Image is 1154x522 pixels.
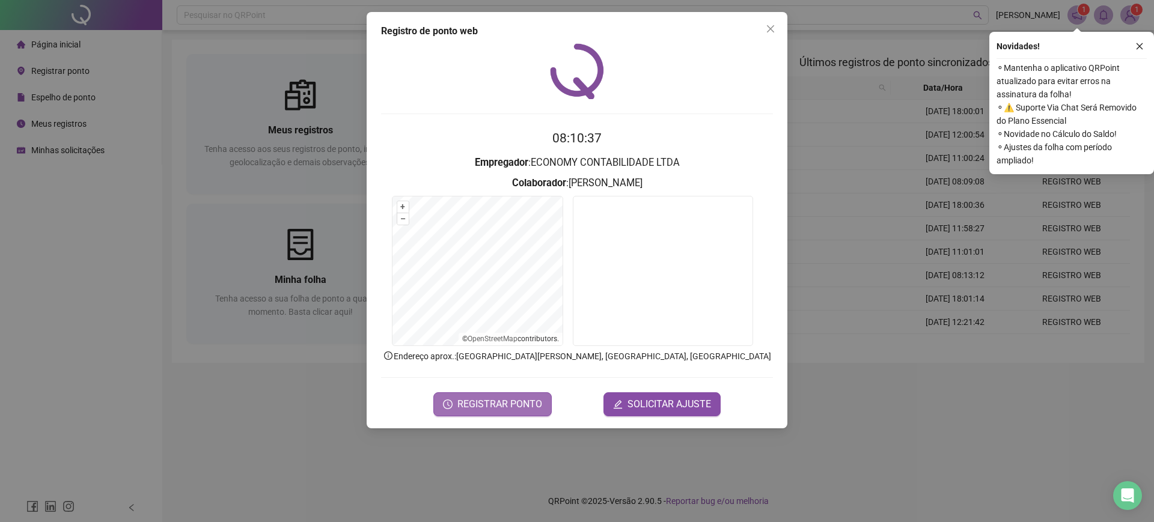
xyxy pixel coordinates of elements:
[997,61,1147,101] span: ⚬ Mantenha o aplicativo QRPoint atualizado para evitar erros na assinatura da folha!
[1113,481,1142,510] div: Open Intercom Messenger
[997,141,1147,167] span: ⚬ Ajustes da folha com período ampliado!
[997,101,1147,127] span: ⚬ ⚠️ Suporte Via Chat Será Removido do Plano Essencial
[552,131,602,145] time: 08:10:37
[512,177,566,189] strong: Colaborador
[766,24,775,34] span: close
[381,155,773,171] h3: : ECONOMY CONTABILIDADE LTDA
[383,350,394,361] span: info-circle
[433,392,552,416] button: REGISTRAR PONTO
[475,157,528,168] strong: Empregador
[381,175,773,191] h3: : [PERSON_NAME]
[997,40,1040,53] span: Novidades !
[381,24,773,38] div: Registro de ponto web
[397,213,409,225] button: –
[468,335,517,343] a: OpenStreetMap
[761,19,780,38] button: Close
[550,43,604,99] img: QRPoint
[613,399,623,409] span: edit
[997,127,1147,141] span: ⚬ Novidade no Cálculo do Saldo!
[462,335,559,343] li: © contributors.
[1135,42,1144,50] span: close
[381,350,773,363] p: Endereço aprox. : [GEOGRAPHIC_DATA][PERSON_NAME], [GEOGRAPHIC_DATA], [GEOGRAPHIC_DATA]
[457,397,542,411] span: REGISTRAR PONTO
[603,392,721,416] button: editSOLICITAR AJUSTE
[443,399,453,409] span: clock-circle
[397,201,409,213] button: +
[627,397,711,411] span: SOLICITAR AJUSTE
